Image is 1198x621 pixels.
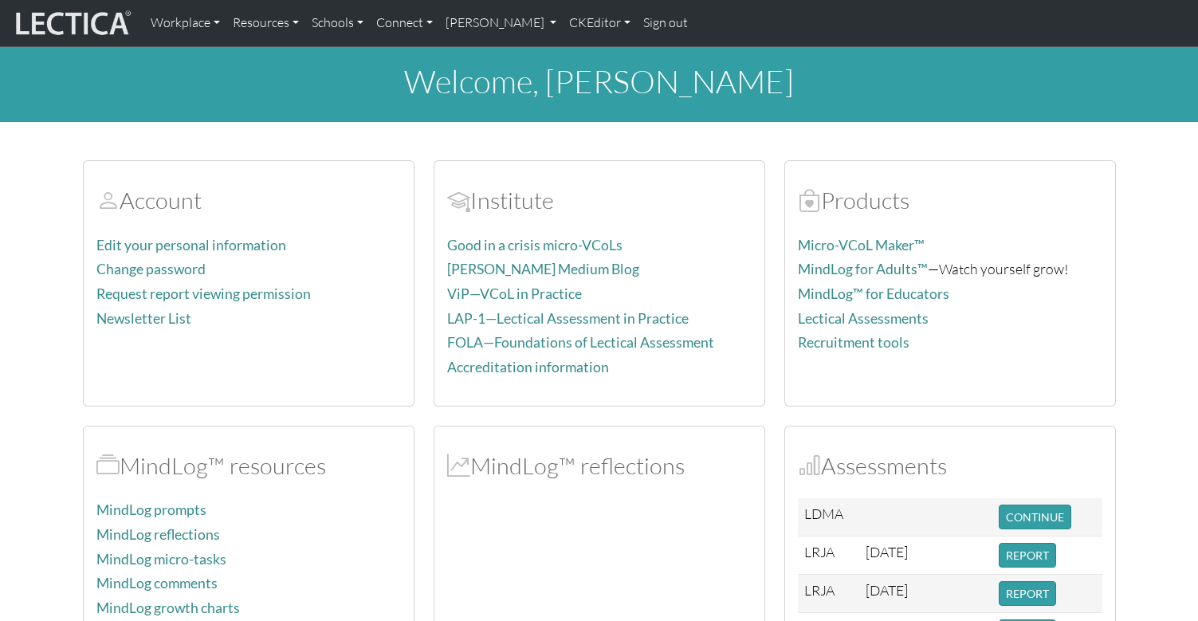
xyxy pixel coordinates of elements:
a: Sign out [637,6,694,40]
a: Good in a crisis micro-VCoLs [447,237,623,254]
td: LRJA [798,575,859,613]
span: [DATE] [866,581,908,599]
a: MindLog reflections [96,526,220,543]
a: Accreditation information [447,359,609,375]
a: Recruitment tools [798,334,909,351]
a: LAP-1—Lectical Assessment in Practice [447,310,689,327]
a: Change password [96,261,206,277]
a: [PERSON_NAME] Medium Blog [447,261,639,277]
span: MindLog™ resources [96,451,120,480]
a: [PERSON_NAME] [439,6,563,40]
a: MindLog™ for Educators [798,285,949,302]
span: MindLog [447,451,470,480]
td: LDMA [798,498,859,536]
span: Products [798,186,821,214]
a: Micro-VCoL Maker™ [798,237,925,254]
a: FOLA—Foundations of Lectical Assessment [447,334,714,351]
button: CONTINUE [999,505,1071,529]
h2: MindLog™ resources [96,452,401,480]
a: Newsletter List [96,310,191,327]
span: Account [447,186,470,214]
a: MindLog comments [96,575,218,592]
img: lecticalive [12,8,132,38]
a: MindLog for Adults™ [798,261,928,277]
a: CKEditor [563,6,637,40]
h2: Assessments [798,452,1102,480]
button: REPORT [999,581,1056,606]
h2: Products [798,187,1102,214]
p: —Watch yourself grow! [798,257,1102,281]
a: Resources [226,6,305,40]
h2: MindLog™ reflections [447,452,752,480]
a: Request report viewing permission [96,285,311,302]
a: Lectical Assessments [798,310,929,327]
a: Schools [305,6,370,40]
h2: Account [96,187,401,214]
span: Assessments [798,451,821,480]
button: REPORT [999,543,1056,568]
span: Account [96,186,120,214]
a: Workplace [144,6,226,40]
span: [DATE] [866,543,908,560]
a: MindLog growth charts [96,599,240,616]
a: MindLog micro-tasks [96,551,226,568]
td: LRJA [798,536,859,575]
h2: Institute [447,187,752,214]
a: Connect [370,6,439,40]
a: ViP—VCoL in Practice [447,285,582,302]
a: Edit your personal information [96,237,286,254]
a: MindLog prompts [96,501,206,518]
